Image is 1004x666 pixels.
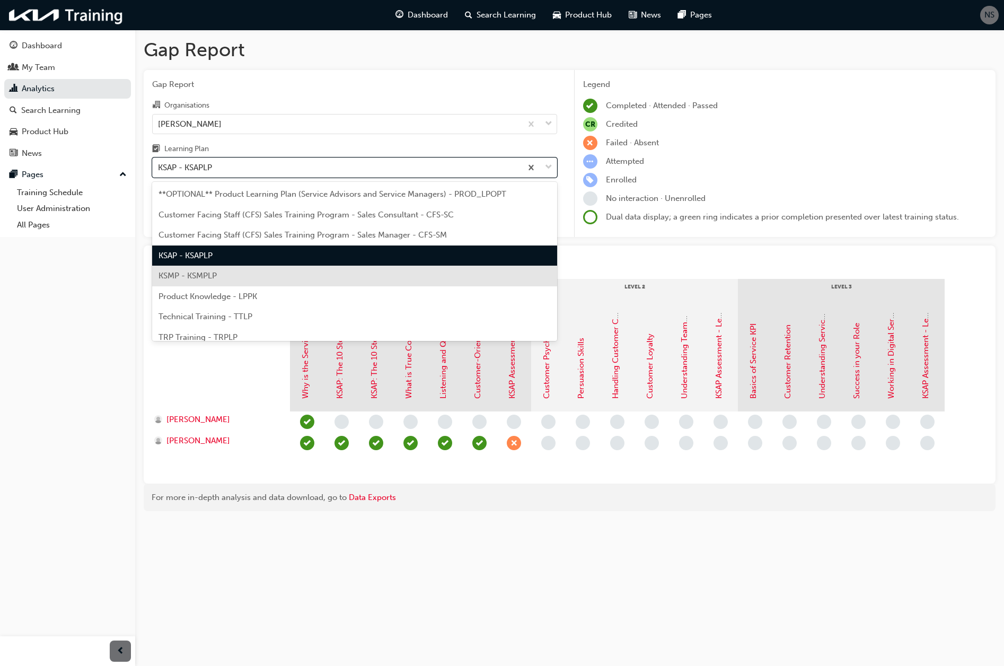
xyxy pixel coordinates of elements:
span: learningRecordVerb_NONE-icon [583,191,597,206]
span: organisation-icon [152,101,160,110]
span: pages-icon [678,8,686,22]
span: Attempted [606,156,644,166]
span: learningRecordVerb_NONE-icon [851,436,866,450]
span: learningRecordVerb_NONE-icon [472,415,487,429]
a: What is True Communication? [404,287,413,399]
button: DashboardMy TeamAnalyticsSearch LearningProduct HubNews [4,34,131,165]
span: learningRecordVerb_NONE-icon [782,415,797,429]
span: learningRecordVerb_NONE-icon [645,415,659,429]
a: Dashboard [4,36,131,56]
div: Organisations [164,100,209,111]
span: learningRecordVerb_NONE-icon [576,436,590,450]
a: Basics of Service KPI [748,323,758,399]
a: KSAP Assessment - Level 1 [507,302,517,399]
span: Technical Training - TTLP [158,312,252,321]
div: Product Hub [22,126,68,138]
a: Persuasion Skills [576,338,586,399]
span: guage-icon [395,8,403,22]
span: learningRecordVerb_NONE-icon [369,415,383,429]
span: learningRecordVerb_PASS-icon [438,436,452,450]
span: up-icon [119,168,127,182]
span: learningRecordVerb_NONE-icon [920,436,935,450]
div: News [22,147,42,160]
a: Training Schedule [13,185,131,201]
span: learningRecordVerb_NONE-icon [817,415,831,429]
span: learningRecordVerb_NONE-icon [576,415,590,429]
span: search-icon [465,8,472,22]
a: Customer Loyalty [645,334,655,399]
div: My Team [22,62,55,74]
span: Credited [606,119,638,129]
span: learningRecordVerb_NONE-icon [334,415,349,429]
span: learningRecordVerb_NONE-icon [610,415,624,429]
span: learningRecordVerb_PASS-icon [300,436,314,450]
div: Pages [22,169,43,181]
span: people-icon [10,63,17,73]
span: news-icon [10,149,17,159]
span: Gap Report [152,78,557,91]
span: Customer Facing Staff (CFS) Sales Training Program - Sales Manager - CFS-SM [158,230,447,240]
span: learningRecordVerb_NONE-icon [610,436,624,450]
span: learningRecordVerb_NONE-icon [679,415,693,429]
a: [PERSON_NAME] [154,435,280,447]
div: KSAP - KSAPLP [158,162,212,174]
a: Handling Customer Complaints [611,282,620,399]
span: Enrolled [606,175,637,185]
span: learningRecordVerb_PASS-icon [472,436,487,450]
span: news-icon [629,8,637,22]
a: My Team [4,58,131,77]
span: learningRecordVerb_NONE-icon [817,436,831,450]
div: For more in-depth analysis and data download, go to [152,492,988,504]
button: NS [980,6,999,24]
a: All Pages [13,217,131,233]
a: Understanding Teamwork [680,303,689,399]
a: car-iconProduct Hub [544,4,620,26]
span: learningRecordVerb_FAIL-icon [507,436,521,450]
span: learningRecordVerb_NONE-icon [541,415,556,429]
a: Search Learning [4,101,131,120]
span: learningplan-icon [152,145,160,154]
span: learningRecordVerb_NONE-icon [886,436,900,450]
h1: Gap Report [144,38,996,62]
span: learningRecordVerb_NONE-icon [782,436,797,450]
span: Dual data display; a green ring indicates a prior completion presented over latest training status. [606,212,959,222]
span: learningRecordVerb_NONE-icon [541,436,556,450]
a: Product Hub [4,122,131,142]
span: Search Learning [477,9,536,21]
div: [PERSON_NAME] [158,118,222,130]
span: [PERSON_NAME] [166,414,230,426]
span: learningRecordVerb_NONE-icon [507,415,521,429]
span: Customer Facing Staff (CFS) Sales Training Program - Sales Consultant - CFS-SC [158,210,454,220]
a: guage-iconDashboard [387,4,456,26]
span: learningRecordVerb_NONE-icon [645,436,659,450]
img: kia-training [5,4,127,26]
span: learningRecordVerb_NONE-icon [886,415,900,429]
a: Customer Retention [783,325,792,399]
div: Search Learning [21,104,81,117]
div: Learning Plan [164,144,209,154]
span: No interaction · Unenrolled [606,194,706,203]
div: Legend [583,78,988,91]
a: News [4,144,131,163]
span: TRP Training - TRPLP [158,332,237,342]
span: learningRecordVerb_NONE-icon [714,415,728,429]
span: NS [984,9,994,21]
a: Working in Digital Service Tools [886,282,896,399]
span: guage-icon [10,41,17,51]
button: Pages [4,165,131,185]
span: learningRecordVerb_NONE-icon [851,415,866,429]
span: learningRecordVerb_FAIL-icon [583,136,597,150]
a: Data Exports [349,493,396,502]
a: Success in your Role [852,323,861,399]
span: pages-icon [10,170,17,180]
a: search-iconSearch Learning [456,4,544,26]
span: car-icon [553,8,561,22]
span: learningRecordVerb_NONE-icon [748,436,762,450]
div: Dashboard [22,40,62,52]
span: down-icon [545,117,552,131]
span: Dashboard [408,9,448,21]
span: **OPTIONAL** Product Learning Plan (Service Advisors and Service Managers) - PROD_LPOPT [158,189,506,199]
span: News [641,9,661,21]
a: Analytics [4,79,131,99]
